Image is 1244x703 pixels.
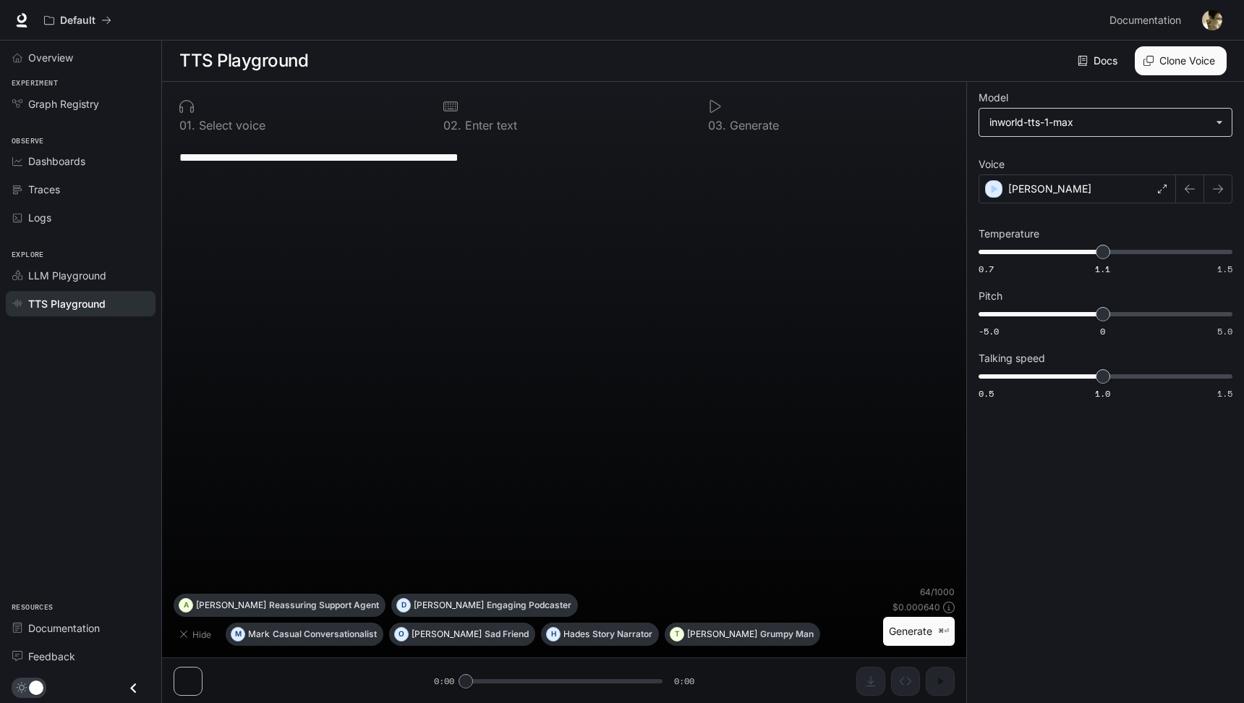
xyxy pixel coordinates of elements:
[487,601,571,610] p: Engaging Podcaster
[196,601,266,610] p: [PERSON_NAME]
[938,627,949,636] p: ⌘⏎
[989,115,1209,130] div: inworld-tts-1-max
[920,586,955,598] p: 64 / 1000
[391,594,578,617] button: D[PERSON_NAME]Engaging Podcaster
[231,623,244,646] div: M
[883,617,955,647] button: Generate⌘⏎
[179,119,195,131] p: 0 1 .
[273,630,377,639] p: Casual Conversationalist
[28,296,106,311] span: TTS Playground
[269,601,379,610] p: Reassuring Support Agent
[117,673,150,703] button: Close drawer
[979,109,1232,136] div: inworld-tts-1-max
[1095,387,1110,400] span: 1.0
[1104,6,1192,35] a: Documentation
[60,14,95,27] p: Default
[38,6,118,35] button: All workspaces
[6,205,155,230] a: Logs
[1109,12,1181,30] span: Documentation
[174,594,385,617] button: A[PERSON_NAME]Reassuring Support Agent
[6,615,155,641] a: Documentation
[1008,182,1091,196] p: [PERSON_NAME]
[1135,46,1227,75] button: Clone Voice
[979,159,1005,169] p: Voice
[1217,263,1232,275] span: 1.5
[979,263,994,275] span: 0.7
[389,623,535,646] button: O[PERSON_NAME]Sad Friend
[6,148,155,174] a: Dashboards
[708,119,726,131] p: 0 3 .
[226,623,383,646] button: MMarkCasual Conversationalist
[28,268,106,283] span: LLM Playground
[541,623,659,646] button: HHadesStory Narrator
[670,623,683,646] div: T
[1217,325,1232,337] span: 5.0
[29,679,43,695] span: Dark mode toggle
[28,153,85,169] span: Dashboards
[1202,10,1222,30] img: User avatar
[179,594,192,617] div: A
[547,623,560,646] div: H
[1217,387,1232,400] span: 1.5
[28,649,75,664] span: Feedback
[1198,6,1227,35] button: User avatar
[6,291,155,316] a: TTS Playground
[979,93,1008,103] p: Model
[397,594,410,617] div: D
[979,291,1002,301] p: Pitch
[443,119,461,131] p: 0 2 .
[174,623,220,646] button: Hide
[1075,46,1123,75] a: Docs
[412,630,482,639] p: [PERSON_NAME]
[892,601,940,613] p: $ 0.000640
[28,50,73,65] span: Overview
[687,630,757,639] p: [PERSON_NAME]
[414,601,484,610] p: [PERSON_NAME]
[1100,325,1105,337] span: 0
[592,630,652,639] p: Story Narrator
[726,119,779,131] p: Generate
[6,91,155,117] a: Graph Registry
[1095,263,1110,275] span: 1.1
[6,644,155,669] a: Feedback
[195,119,265,131] p: Select voice
[979,353,1045,363] p: Talking speed
[979,387,994,400] span: 0.5
[28,620,100,636] span: Documentation
[28,96,99,111] span: Graph Registry
[563,630,589,639] p: Hades
[6,263,155,288] a: LLM Playground
[665,623,820,646] button: T[PERSON_NAME]Grumpy Man
[6,45,155,70] a: Overview
[248,630,270,639] p: Mark
[6,177,155,202] a: Traces
[760,630,814,639] p: Grumpy Man
[979,229,1039,239] p: Temperature
[979,325,999,337] span: -5.0
[461,119,517,131] p: Enter text
[28,182,60,197] span: Traces
[395,623,408,646] div: O
[179,46,308,75] h1: TTS Playground
[485,630,529,639] p: Sad Friend
[28,210,51,225] span: Logs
